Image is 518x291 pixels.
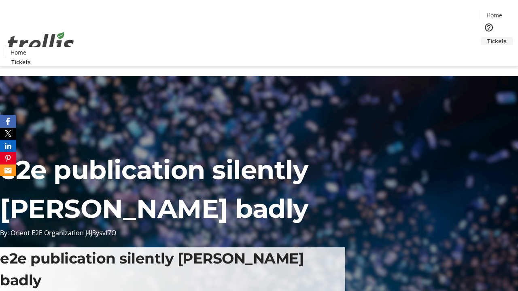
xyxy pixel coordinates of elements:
button: Cart [481,45,497,61]
a: Home [481,11,507,19]
a: Home [5,48,31,57]
button: Help [481,19,497,36]
span: Tickets [11,58,31,66]
span: Home [486,11,502,19]
span: Tickets [487,37,507,45]
a: Tickets [5,58,37,66]
a: Tickets [481,37,513,45]
img: Orient E2E Organization J4J3ysvf7O's Logo [5,23,77,63]
span: Home [11,48,26,57]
